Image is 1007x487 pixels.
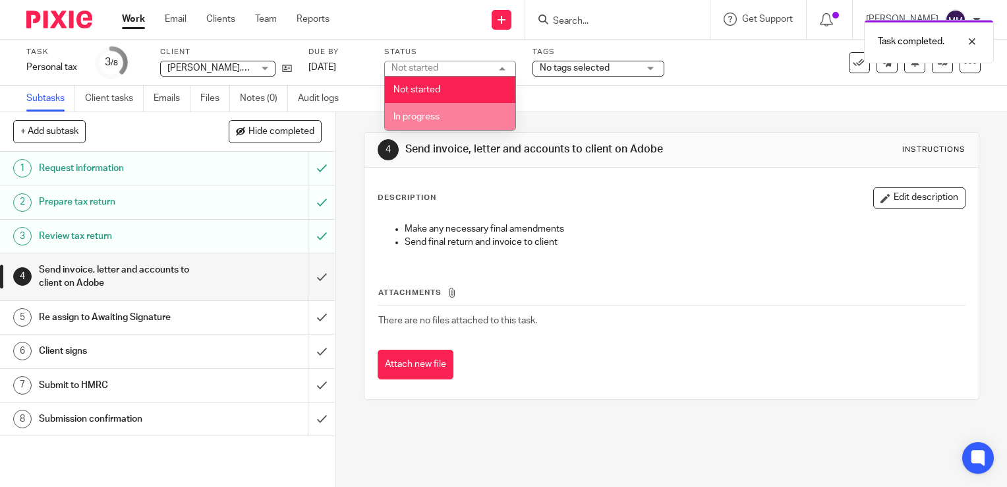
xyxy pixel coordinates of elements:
[105,55,118,70] div: 3
[13,410,32,428] div: 8
[873,187,965,209] button: Edit description
[39,375,210,395] h1: Submit to HMRC
[160,47,292,57] label: Client
[39,341,210,361] h1: Client signs
[13,376,32,395] div: 7
[13,227,32,245] div: 3
[26,86,75,112] a: Subtasks
[200,86,230,112] a: Files
[85,86,144,112] a: Client tasks
[378,350,453,379] button: Attach new file
[13,267,32,286] div: 4
[39,260,210,294] h1: Send invoice, letter and accounts to client on Adobe
[378,193,436,203] p: Description
[384,47,516,57] label: Status
[229,120,322,143] button: Hide completed
[255,13,277,26] a: Team
[111,59,118,67] small: /8
[405,236,965,249] p: Send final return and invoice to client
[39,409,210,429] h1: Submission confirmation
[378,289,442,296] span: Attachments
[165,13,187,26] a: Email
[248,127,314,137] span: Hide completed
[298,86,349,112] a: Audit logs
[13,193,32,212] div: 2
[26,47,79,57] label: Task
[378,316,537,325] span: There are no files attached to this task.
[39,226,210,246] h1: Review tax return
[393,85,440,94] span: Not started
[297,13,330,26] a: Reports
[39,158,210,178] h1: Request information
[540,63,610,73] span: No tags selected
[902,145,965,155] div: Instructions
[39,192,210,212] h1: Prepare tax return
[308,47,368,57] label: Due by
[391,63,438,73] div: Not started
[26,61,79,74] div: Personal tax
[393,112,440,121] span: In progress
[378,139,399,160] div: 4
[122,13,145,26] a: Work
[240,86,288,112] a: Notes (0)
[154,86,190,112] a: Emails
[13,120,86,143] button: + Add subtask
[206,13,235,26] a: Clients
[405,222,965,236] p: Make any necessary final amendments
[13,342,32,360] div: 6
[945,9,966,30] img: svg%3E
[39,308,210,327] h1: Re assign to Awaiting Signature
[13,308,32,327] div: 5
[878,35,944,48] p: Task completed.
[167,63,332,73] span: [PERSON_NAME],Mrs [PERSON_NAME]
[308,63,336,72] span: [DATE]
[26,11,92,28] img: Pixie
[13,159,32,178] div: 1
[405,143,699,156] h1: Send invoice, letter and accounts to client on Adobe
